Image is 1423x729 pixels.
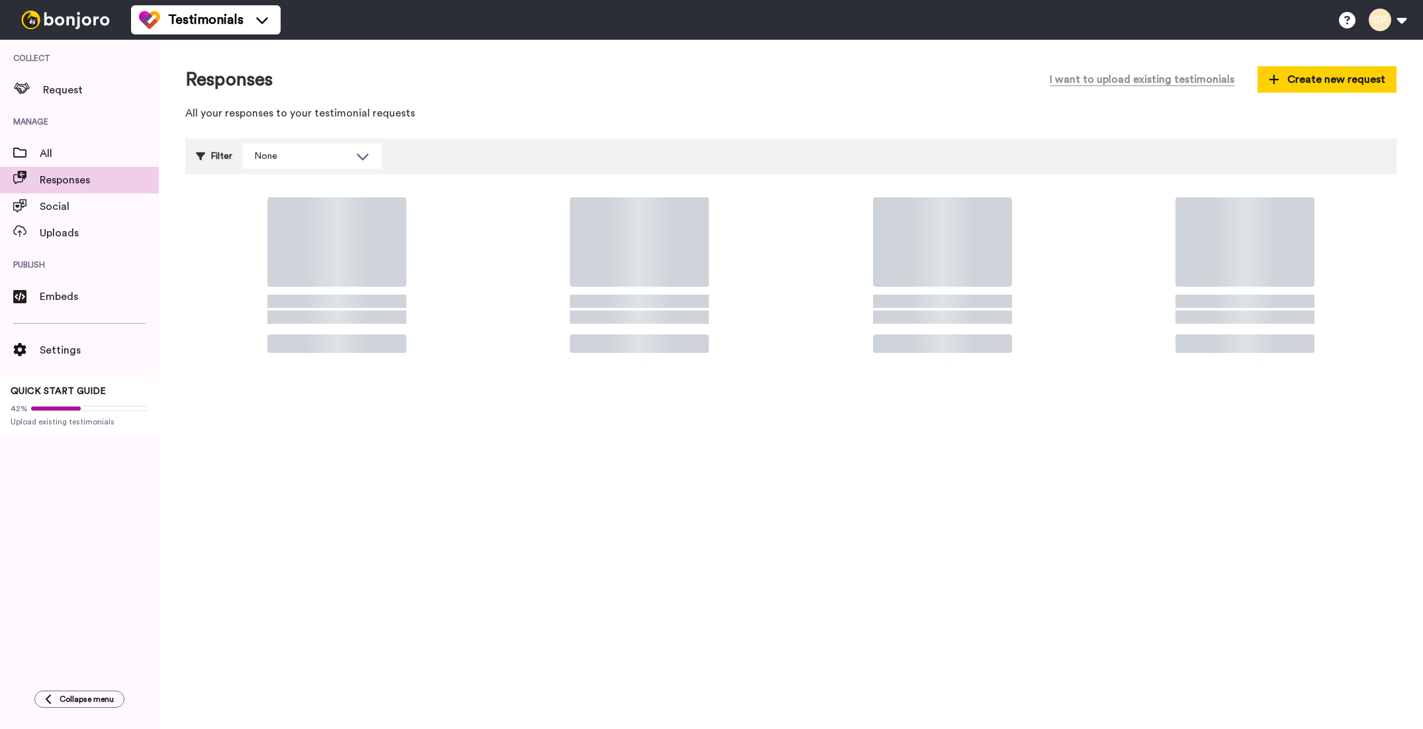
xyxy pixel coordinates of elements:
[40,342,159,358] span: Settings
[1258,66,1397,93] button: Create new request
[16,11,115,29] img: bj-logo-header-white.svg
[40,146,159,162] span: All
[254,150,349,163] div: None
[1269,72,1385,87] span: Create new request
[11,416,148,427] span: Upload existing testimonials
[185,106,1397,121] p: All your responses to your testimonial requests
[185,70,273,90] h1: Responses
[1040,66,1244,93] button: I want to upload existing testimonials
[139,9,160,30] img: tm-color.svg
[40,289,159,305] span: Embeds
[11,387,106,396] span: QUICK START GUIDE
[168,11,244,29] span: Testimonials
[43,82,159,98] span: Request
[11,403,28,414] span: 42%
[40,172,159,188] span: Responses
[34,691,124,708] button: Collapse menu
[196,144,232,169] div: Filter
[40,225,159,241] span: Uploads
[60,694,114,705] span: Collapse menu
[40,199,159,215] span: Social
